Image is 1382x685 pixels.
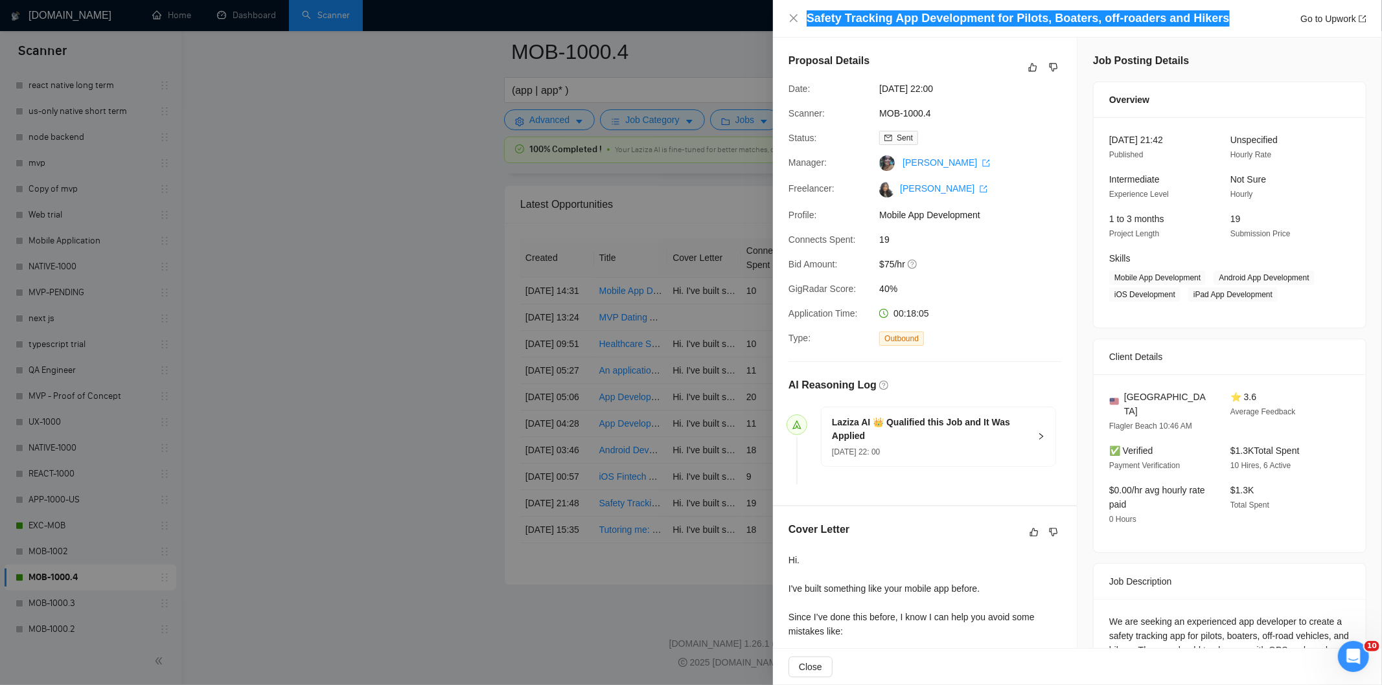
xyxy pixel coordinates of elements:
[1230,190,1253,199] span: Hourly
[789,284,856,294] span: GigRadar Score:
[1046,60,1061,75] button: dislike
[832,447,880,456] span: [DATE] 22: 00
[879,309,888,318] span: clock-circle
[1037,432,1045,440] span: right
[1230,407,1296,416] span: Average Feedback
[884,134,892,142] span: mail
[879,106,1074,120] span: MOB-1000.4
[789,84,810,94] span: Date:
[1109,485,1205,510] span: $0.00/hr avg hourly rate paid
[1030,527,1039,537] span: like
[789,234,856,245] span: Connects Spent:
[1109,93,1149,107] span: Overview
[1109,229,1159,238] span: Project Length
[799,660,822,674] span: Close
[1338,641,1369,672] iframe: Intercom live chat
[1110,397,1119,406] img: 🇺🇸
[879,82,1074,96] span: [DATE] 22:00
[879,182,895,197] img: c1tVSLj7g2lWAUoP0SlF5Uc3sF-mX_5oUy1bpRwdjeJdaqr6fmgyBSaHQw-pkKnEHN
[807,10,1230,27] h4: Safety Tracking App Development for Pilots, Boaters, off-roaders and Hikers
[1188,287,1278,302] span: iPad App Development
[908,259,918,269] span: question-circle
[1093,53,1189,69] h5: Job Posting Details
[1028,62,1037,73] span: like
[1230,174,1266,185] span: Not Sure
[1025,60,1041,75] button: like
[1300,14,1366,24] a: Go to Upworkexport
[1230,229,1291,238] span: Submission Price
[1359,15,1366,23] span: export
[1124,390,1210,418] span: [GEOGRAPHIC_DATA]
[789,108,825,118] span: Scanner:
[903,157,990,168] a: [PERSON_NAME] export
[1109,271,1206,285] span: Mobile App Development
[1109,339,1350,374] div: Client Details
[789,522,849,537] h5: Cover Letter
[893,308,929,319] span: 00:18:05
[1109,190,1169,199] span: Experience Level
[879,208,1074,222] span: Mobile App Development
[789,53,870,69] h5: Proposal Details
[879,232,1074,247] span: 19
[1230,214,1241,224] span: 19
[1230,445,1300,456] span: $1.3K Total Spent
[1109,150,1144,159] span: Published
[789,157,827,168] span: Manager:
[1109,461,1180,470] span: Payment Verification
[982,159,990,167] span: export
[1230,461,1291,470] span: 10 Hires, 6 Active
[1109,287,1180,302] span: iOS Development
[1046,524,1061,540] button: dislike
[789,13,799,23] span: close
[789,210,817,220] span: Profile:
[1365,641,1379,651] span: 10
[1109,135,1163,145] span: [DATE] 21:42
[1230,392,1256,402] span: ⭐ 3.6
[789,377,877,393] h5: AI Reasoning Log
[900,183,987,194] a: [PERSON_NAME] export
[1049,527,1058,537] span: dislike
[1230,485,1254,495] span: $1.3K
[1109,214,1164,224] span: 1 to 3 months
[879,381,888,390] span: question-circle
[1026,524,1042,540] button: like
[1109,253,1131,264] span: Skills
[1049,62,1058,73] span: dislike
[1230,500,1269,510] span: Total Spent
[1109,515,1136,524] span: 0 Hours
[789,333,811,343] span: Type:
[879,331,924,346] span: Outbound
[789,657,833,677] button: Close
[792,420,801,429] span: send
[879,257,1074,271] span: $75/hr
[832,416,1030,443] h5: Laziza AI 👑 Qualified this Job and It Was Applied
[789,259,838,269] span: Bid Amount:
[789,13,799,24] button: Close
[1109,445,1153,456] span: ✅ Verified
[1214,271,1314,285] span: Android App Development
[1109,174,1160,185] span: Intermediate
[789,308,858,319] span: Application Time:
[897,133,913,142] span: Sent
[1230,150,1271,159] span: Hourly Rate
[789,183,835,194] span: Freelancer:
[980,185,987,193] span: export
[1230,135,1278,145] span: Unspecified
[789,133,817,143] span: Status:
[879,282,1074,296] span: 40%
[1109,564,1350,599] div: Job Description
[1109,421,1192,431] span: Flagler Beach 10:46 AM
